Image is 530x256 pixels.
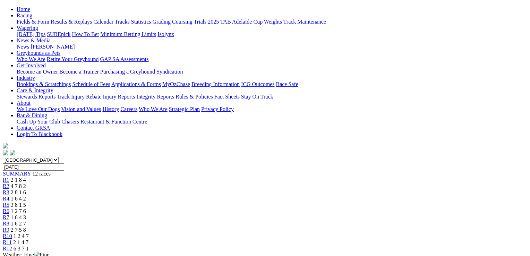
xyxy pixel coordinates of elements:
[264,19,282,25] a: Weights
[17,106,522,112] div: About
[14,233,29,239] span: 1 2 4 7
[17,12,32,18] a: Racing
[17,81,71,87] a: Bookings & Scratchings
[3,208,9,214] span: R6
[17,119,522,125] div: Bar & Dining
[17,25,38,31] a: Wagering
[100,56,149,62] a: GAP SA Assessments
[17,37,51,43] a: News & Media
[3,214,9,220] a: R7
[11,196,26,202] span: 1 6 4 2
[17,56,45,62] a: Who We Are
[17,31,45,37] a: [DATE] Tips
[3,189,9,195] span: R3
[176,94,213,100] a: Rules & Policies
[17,69,58,75] a: Become an Owner
[11,214,26,220] span: 1 6 4 3
[3,163,64,171] input: Select date
[3,177,9,183] span: R1
[17,119,60,125] a: Cash Up Your Club
[10,150,15,155] img: twitter.svg
[153,19,171,25] a: Grading
[3,196,9,202] a: R4
[3,150,8,155] img: facebook.svg
[17,44,29,50] a: News
[17,125,50,131] a: Contact GRSA
[120,106,137,112] a: Careers
[17,31,522,37] div: Wagering
[47,31,70,37] a: SUREpick
[17,62,46,68] a: Get Involved
[17,6,30,12] a: Home
[3,143,8,148] img: logo-grsa-white.png
[156,69,183,75] a: Syndication
[11,221,26,227] span: 1 6 2 7
[59,69,99,75] a: Become a Trainer
[276,81,298,87] a: Race Safe
[17,100,31,106] a: About
[103,94,135,100] a: Injury Reports
[102,106,119,112] a: History
[61,106,101,112] a: Vision and Values
[169,106,200,112] a: Strategic Plan
[13,239,28,245] span: 2 1 4 7
[11,177,26,183] span: 2 1 8 4
[3,171,31,177] a: SUMMARY
[17,50,60,56] a: Greyhounds as Pets
[100,69,155,75] a: Purchasing a Greyhound
[201,106,234,112] a: Privacy Policy
[3,221,9,227] a: R8
[17,69,522,75] div: Get Involved
[17,44,522,50] div: News & Media
[11,208,26,214] span: 1 2 7 6
[3,233,12,239] a: R10
[139,106,168,112] a: Who We Are
[241,94,273,100] a: Stay On Track
[111,81,161,87] a: Applications & Forms
[172,19,193,25] a: Coursing
[17,112,47,118] a: Bar & Dining
[115,19,130,25] a: Tracks
[3,183,9,189] a: R2
[283,19,326,25] a: Track Maintenance
[3,239,12,245] a: R11
[11,189,26,195] span: 2 8 1 6
[51,19,92,25] a: Results & Replays
[72,31,99,37] a: How To Bet
[17,81,522,87] div: Industry
[31,44,75,50] a: [PERSON_NAME]
[136,94,174,100] a: Integrity Reports
[11,202,26,208] span: 3 8 1 5
[32,171,51,177] span: 12 races
[162,81,190,87] a: MyOzChase
[157,31,174,37] a: Isolynx
[17,131,62,137] a: Login To Blackbook
[93,19,113,25] a: Calendar
[61,119,147,125] a: Chasers Restaurant & Function Centre
[57,94,101,100] a: Track Injury Rebate
[3,246,12,251] a: R12
[17,87,53,93] a: Care & Integrity
[47,56,99,62] a: Retire Your Greyhound
[17,56,522,62] div: Greyhounds as Pets
[241,81,274,87] a: ICG Outcomes
[17,106,60,112] a: We Love Our Dogs
[214,94,240,100] a: Fact Sheets
[17,94,522,100] div: Care & Integrity
[17,75,35,81] a: Industry
[11,227,26,233] span: 2 7 5 8
[17,19,49,25] a: Fields & Form
[11,183,26,189] span: 4 7 8 2
[208,19,263,25] a: 2025 TAB Adelaide Cup
[194,19,206,25] a: Trials
[100,31,156,37] a: Minimum Betting Limits
[3,202,9,208] a: R5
